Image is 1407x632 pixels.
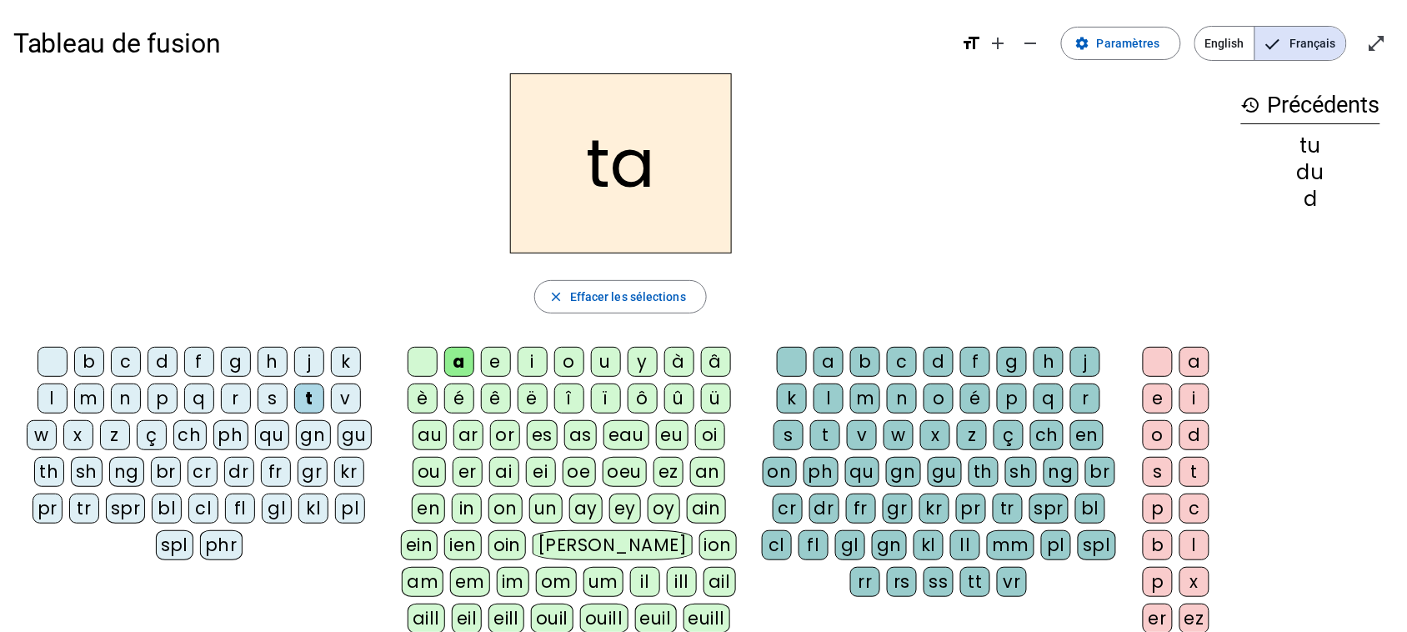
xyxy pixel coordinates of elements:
[488,530,527,560] div: oin
[810,420,840,450] div: t
[526,457,556,487] div: ei
[1179,567,1209,597] div: x
[969,457,999,487] div: th
[1143,530,1173,560] div: b
[850,347,880,377] div: b
[184,384,214,414] div: q
[453,420,483,450] div: ar
[914,530,944,560] div: kl
[298,494,328,524] div: kl
[850,384,880,414] div: m
[554,384,584,414] div: î
[570,287,686,307] span: Effacer les sélections
[148,347,178,377] div: d
[1143,420,1173,450] div: o
[74,384,104,414] div: m
[887,567,917,597] div: rs
[225,494,255,524] div: fl
[296,420,331,450] div: gn
[1179,384,1209,414] div: i
[34,457,64,487] div: th
[109,457,144,487] div: ng
[924,347,954,377] div: d
[690,457,725,487] div: an
[1030,420,1064,450] div: ch
[1143,384,1173,414] div: e
[591,347,621,377] div: u
[527,420,558,450] div: es
[994,420,1024,450] div: ç
[1179,494,1209,524] div: c
[497,567,529,597] div: im
[997,347,1027,377] div: g
[687,494,726,524] div: ain
[924,384,954,414] div: o
[27,420,57,450] div: w
[1061,27,1181,60] button: Paramètres
[1034,384,1064,414] div: q
[331,347,361,377] div: k
[1360,27,1394,60] button: Entrer en plein écran
[1143,494,1173,524] div: p
[850,567,880,597] div: rr
[563,457,596,487] div: oe
[1241,87,1380,124] h3: Précédents
[920,420,950,450] div: x
[648,494,680,524] div: oy
[1078,530,1116,560] div: spl
[536,567,577,597] div: om
[628,384,658,414] div: ô
[548,289,563,304] mat-icon: close
[997,567,1027,597] div: vr
[1021,33,1041,53] mat-icon: remove
[533,530,692,560] div: [PERSON_NAME]
[1241,136,1380,156] div: tu
[628,347,658,377] div: y
[957,420,987,450] div: z
[294,347,324,377] div: j
[1367,33,1387,53] mat-icon: open_in_full
[1143,457,1173,487] div: s
[413,457,446,487] div: ou
[988,33,1008,53] mat-icon: add
[1014,27,1048,60] button: Diminuer la taille de la police
[63,420,93,450] div: x
[294,384,324,414] div: t
[156,530,194,560] div: spl
[100,420,130,450] div: z
[1044,457,1079,487] div: ng
[1241,95,1261,115] mat-icon: history
[1097,33,1160,53] span: Paramètres
[667,567,697,597] div: ill
[1194,26,1347,61] mat-button-toggle-group: Language selection
[413,420,447,450] div: au
[490,420,520,450] div: or
[773,494,803,524] div: cr
[564,420,597,450] div: as
[814,347,844,377] div: a
[950,530,980,560] div: ll
[1070,347,1100,377] div: j
[481,347,511,377] div: e
[188,494,218,524] div: cl
[221,384,251,414] div: r
[603,457,648,487] div: oeu
[258,384,288,414] div: s
[1179,530,1209,560] div: l
[255,420,289,450] div: qu
[777,384,807,414] div: k
[188,457,218,487] div: cr
[213,420,248,450] div: ph
[534,280,707,313] button: Effacer les sélections
[1070,420,1104,450] div: en
[554,347,584,377] div: o
[664,347,694,377] div: à
[111,347,141,377] div: c
[13,17,948,70] h1: Tableau de fusion
[960,384,990,414] div: é
[481,384,511,414] div: ê
[701,384,731,414] div: ü
[224,457,254,487] div: dr
[701,347,731,377] div: â
[1241,163,1380,183] div: du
